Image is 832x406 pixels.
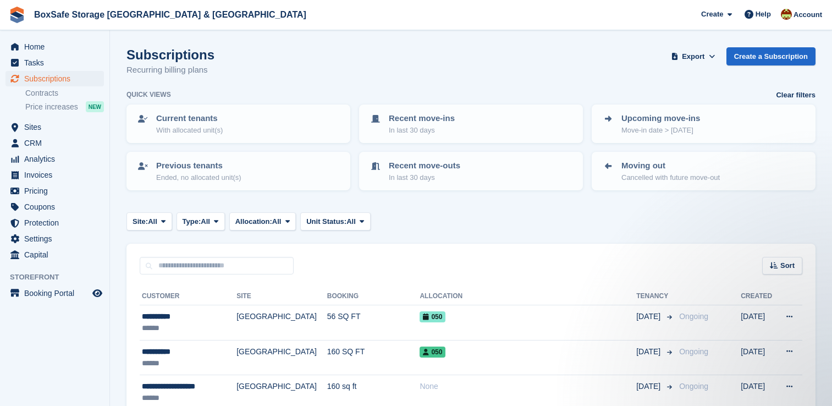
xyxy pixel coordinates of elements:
[148,216,157,227] span: All
[156,112,223,125] p: Current tenants
[10,272,109,283] span: Storefront
[25,88,104,98] a: Contracts
[306,216,346,227] span: Unit Status:
[156,160,241,172] p: Previous tenants
[177,212,225,231] button: Type: All
[621,125,700,136] p: Move-in date > [DATE]
[780,260,795,271] span: Sort
[126,212,172,231] button: Site: All
[235,216,272,227] span: Allocation:
[24,167,90,183] span: Invoices
[679,382,708,391] span: Ongoing
[781,9,792,20] img: Kim
[420,288,636,305] th: Allocation
[229,212,296,231] button: Allocation: All
[360,106,582,142] a: Recent move-ins In last 30 days
[156,125,223,136] p: With allocated unit(s)
[5,286,104,301] a: menu
[133,216,148,227] span: Site:
[128,106,349,142] a: Current tenants With allocated unit(s)
[636,311,663,322] span: [DATE]
[389,125,455,136] p: In last 30 days
[24,215,90,231] span: Protection
[776,90,816,101] a: Clear filters
[24,286,90,301] span: Booking Portal
[741,305,776,341] td: [DATE]
[327,305,420,341] td: 56 SQ FT
[25,102,78,112] span: Price increases
[593,106,814,142] a: Upcoming move-ins Move-in date > [DATE]
[701,9,723,20] span: Create
[682,51,704,62] span: Export
[86,101,104,112] div: NEW
[91,287,104,300] a: Preview store
[9,7,25,23] img: stora-icon-8386f47178a22dfd0bd8f6a31ec36ba5ce8667c1dd55bd0f319d3a0aa187defe.svg
[621,112,700,125] p: Upcoming move-ins
[24,151,90,167] span: Analytics
[24,119,90,135] span: Sites
[360,153,582,189] a: Recent move-outs In last 30 days
[5,231,104,246] a: menu
[346,216,356,227] span: All
[593,153,814,189] a: Moving out Cancelled with future move-out
[679,312,708,321] span: Ongoing
[756,9,771,20] span: Help
[5,247,104,262] a: menu
[327,340,420,375] td: 160 SQ FT
[420,381,636,392] div: None
[621,172,720,183] p: Cancelled with future move-out
[5,135,104,151] a: menu
[420,347,445,358] span: 050
[5,71,104,86] a: menu
[621,160,720,172] p: Moving out
[140,288,236,305] th: Customer
[30,6,311,24] a: BoxSafe Storage [GEOGRAPHIC_DATA] & [GEOGRAPHIC_DATA]
[24,183,90,199] span: Pricing
[5,167,104,183] a: menu
[300,212,370,231] button: Unit Status: All
[5,39,104,54] a: menu
[24,55,90,70] span: Tasks
[5,151,104,167] a: menu
[5,215,104,231] a: menu
[669,47,718,65] button: Export
[794,9,822,20] span: Account
[272,216,282,227] span: All
[636,346,663,358] span: [DATE]
[741,340,776,375] td: [DATE]
[679,347,708,356] span: Ongoing
[126,64,214,76] p: Recurring billing plans
[5,119,104,135] a: menu
[236,288,327,305] th: Site
[24,71,90,86] span: Subscriptions
[636,381,663,392] span: [DATE]
[25,101,104,113] a: Price increases NEW
[183,216,201,227] span: Type:
[636,288,675,305] th: Tenancy
[327,288,420,305] th: Booking
[24,39,90,54] span: Home
[420,311,445,322] span: 050
[236,340,327,375] td: [GEOGRAPHIC_DATA]
[201,216,210,227] span: All
[126,90,171,100] h6: Quick views
[24,199,90,215] span: Coupons
[24,231,90,246] span: Settings
[389,112,455,125] p: Recent move-ins
[389,160,460,172] p: Recent move-outs
[726,47,816,65] a: Create a Subscription
[741,288,776,305] th: Created
[126,47,214,62] h1: Subscriptions
[5,183,104,199] a: menu
[24,247,90,262] span: Capital
[5,55,104,70] a: menu
[24,135,90,151] span: CRM
[236,305,327,341] td: [GEOGRAPHIC_DATA]
[156,172,241,183] p: Ended, no allocated unit(s)
[389,172,460,183] p: In last 30 days
[128,153,349,189] a: Previous tenants Ended, no allocated unit(s)
[5,199,104,215] a: menu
